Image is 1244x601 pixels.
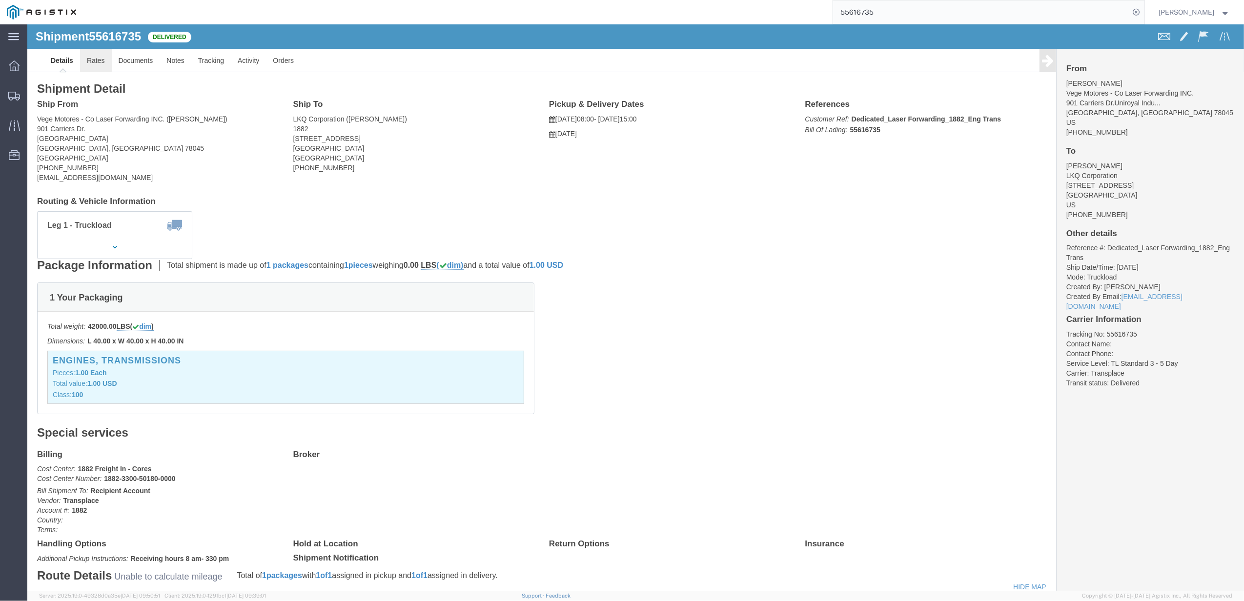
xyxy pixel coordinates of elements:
[121,593,160,599] span: [DATE] 09:50:51
[1159,6,1231,18] button: [PERSON_NAME]
[226,593,266,599] span: [DATE] 09:39:01
[27,24,1244,591] iframe: FS Legacy Container
[39,593,160,599] span: Server: 2025.19.0-49328d0a35e
[833,0,1130,24] input: Search for shipment number, reference number
[522,593,546,599] a: Support
[1159,7,1215,18] span: Jorge Hinojosa
[164,593,266,599] span: Client: 2025.19.0-129fbcf
[1082,592,1232,600] span: Copyright © [DATE]-[DATE] Agistix Inc., All Rights Reserved
[7,5,76,20] img: logo
[546,593,571,599] a: Feedback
